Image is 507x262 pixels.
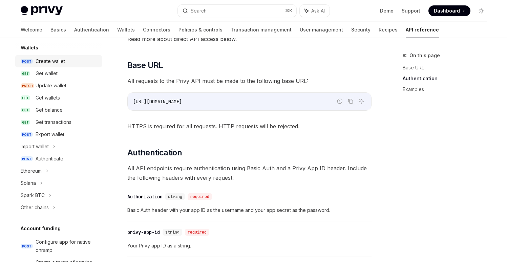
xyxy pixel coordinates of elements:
[409,51,440,60] span: On this page
[402,7,420,14] a: Support
[36,82,66,90] div: Update wallet
[357,97,366,106] button: Ask AI
[21,22,42,38] a: Welcome
[127,193,163,200] div: Authorization
[403,62,492,73] a: Base URL
[21,71,30,76] span: GET
[188,193,212,200] div: required
[127,229,160,236] div: privy-app-id
[406,22,439,38] a: API reference
[36,69,58,78] div: Get wallet
[21,179,36,187] div: Solana
[434,7,460,14] span: Dashboard
[127,60,163,71] span: Base URL
[15,92,102,104] a: GETGet wallets
[15,128,102,140] a: POSTExport wallet
[21,143,49,151] div: Import wallet
[21,108,30,113] span: GET
[428,5,470,16] a: Dashboard
[36,130,64,138] div: Export wallet
[36,238,98,254] div: Configure app for native onramp
[403,73,492,84] a: Authentication
[15,80,102,92] a: PATCHUpdate wallet
[476,5,487,16] button: Toggle dark mode
[21,156,33,161] span: POST
[21,224,61,233] h5: Account funding
[133,99,182,105] span: [URL][DOMAIN_NAME]
[21,191,45,199] div: Spark BTC
[36,155,63,163] div: Authenticate
[15,153,102,165] a: POSTAuthenticate
[127,122,372,131] span: HTTPS is required for all requests. HTTP requests will be rejected.
[231,22,292,38] a: Transaction management
[21,120,30,125] span: GET
[178,5,296,17] button: Search...⌘K
[21,167,42,175] div: Ethereum
[21,244,33,249] span: POST
[21,203,49,212] div: Other chains
[127,76,372,86] span: All requests to the Privy API must be made to the following base URL:
[311,7,325,14] span: Ask AI
[165,230,179,235] span: string
[21,95,30,101] span: GET
[15,104,102,116] a: GETGet balance
[191,7,210,15] div: Search...
[335,97,344,106] button: Report incorrect code
[74,22,109,38] a: Authentication
[185,229,209,236] div: required
[285,8,292,14] span: ⌘ K
[300,22,343,38] a: User management
[21,132,33,137] span: POST
[168,194,182,199] span: string
[117,22,135,38] a: Wallets
[15,55,102,67] a: POSTCreate wallet
[15,67,102,80] a: GETGet wallet
[36,118,71,126] div: Get transactions
[21,59,33,64] span: POST
[127,163,372,182] span: All API endpoints require authentication using Basic Auth and a Privy App ID header. Include the ...
[403,84,492,95] a: Examples
[21,83,34,88] span: PATCH
[36,94,60,102] div: Get wallets
[15,236,102,256] a: POSTConfigure app for native onramp
[36,106,63,114] div: Get balance
[50,22,66,38] a: Basics
[15,116,102,128] a: GETGet transactions
[127,34,372,44] span: Read more about direct API access below.
[300,5,330,17] button: Ask AI
[379,22,398,38] a: Recipes
[127,242,372,250] span: Your Privy app ID as a string.
[36,57,65,65] div: Create wallet
[346,97,355,106] button: Copy the contents from the code block
[351,22,371,38] a: Security
[143,22,170,38] a: Connectors
[127,147,182,158] span: Authentication
[127,206,372,214] span: Basic Auth header with your app ID as the username and your app secret as the password.
[21,6,63,16] img: light logo
[380,7,394,14] a: Demo
[178,22,223,38] a: Policies & controls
